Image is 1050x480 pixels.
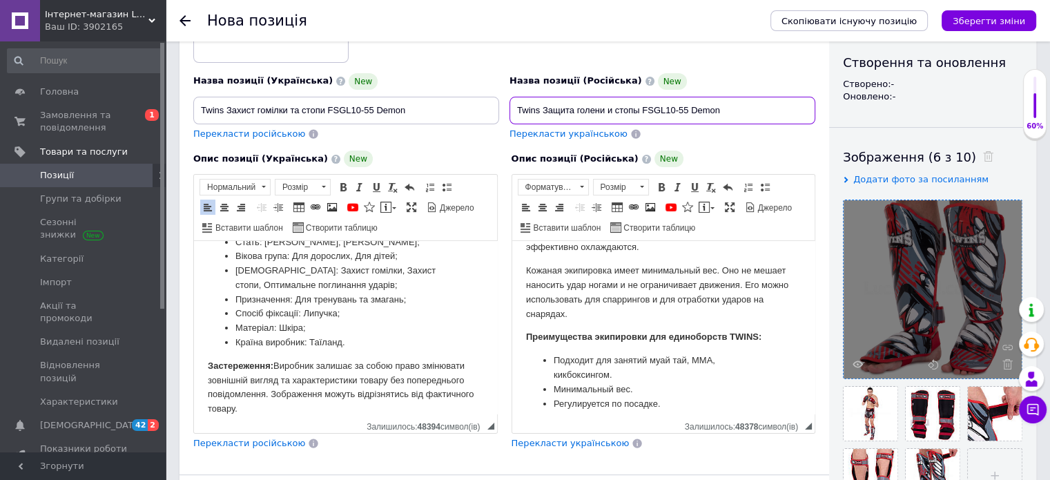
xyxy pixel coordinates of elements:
a: По лівому краю [200,200,215,215]
a: Збільшити відступ [589,200,604,215]
a: Зменшити відступ [572,200,587,215]
a: Курсив (Ctrl+I) [670,180,686,195]
a: Підкреслений (Ctrl+U) [687,180,702,195]
span: Розмір [594,180,635,195]
a: Розмір [593,179,649,195]
a: Вставити/видалити нумерований список [422,180,438,195]
a: Вставити іконку [362,200,377,215]
span: Позиції [40,169,74,182]
span: Товари та послуги [40,146,128,158]
a: Створити таблицю [291,220,380,235]
span: Відновлення позицій [40,359,128,384]
a: Зображення [324,200,340,215]
a: Вставити/Редагувати посилання (Ctrl+L) [308,200,323,215]
div: Кiлькiсть символiв [685,419,805,432]
span: Перекласти українською [512,438,630,448]
iframe: Редактор, 3387B2EC-55C2-4375-B69C-2587504EFCA6 [194,241,497,414]
div: Кiлькiсть символiв [367,419,487,432]
li: Матеріал: Шкіра; [41,80,262,95]
a: Вставити повідомлення [697,200,717,215]
a: Зменшити відступ [254,200,269,215]
a: Повернути (Ctrl+Z) [720,180,735,195]
span: Показники роботи компанії [40,443,128,468]
span: Опис позиції (Українська) [193,153,328,164]
span: Групи та добірки [40,193,121,205]
div: Повернутися назад [179,15,191,26]
a: Вставити іконку [680,200,695,215]
span: Вставити шаблон [532,222,601,234]
span: Нормальний [200,180,257,195]
iframe: Редактор, D8D32ADD-C626-46A2-9DAC-F4D99EE6C06A [512,241,815,414]
li: Призначення: Для тренувань та змагань; [41,52,262,66]
span: 48394 [417,422,440,432]
span: Перекласти українською [509,128,628,139]
input: Наприклад, H&M жіноча сукня зелена 38 розмір вечірня максі з блискітками [509,97,815,124]
span: Вставити шаблон [213,222,283,234]
span: Опис позиції (Російська) [512,153,639,164]
div: Створено: - [843,78,1022,90]
a: Створити таблицю [608,220,697,235]
span: [DEMOGRAPHIC_DATA] [40,419,142,432]
i: Зберегти зміни [953,16,1025,26]
span: Потягніть для зміни розмірів [805,423,812,430]
a: Максимізувати [404,200,419,215]
a: Жирний (Ctrl+B) [654,180,669,195]
span: Перекласти російською [193,438,305,448]
span: New [658,73,687,90]
li: Эффективное охлаждение. [41,170,262,184]
span: 2 [148,419,159,431]
li: Вікова група: Для дорослих, Для дітей; [41,8,262,23]
div: 60% [1024,122,1046,131]
span: Сезонні знижки [40,216,128,241]
li: Країна виробник: Таїланд. [41,95,262,109]
a: Повернути (Ctrl+Z) [402,180,417,195]
a: Таблиця [291,200,307,215]
a: Розмір [275,179,331,195]
a: По центру [217,200,232,215]
span: Видалені позиції [40,336,119,348]
li: Спосіб фіксації: Липучка; [41,66,262,80]
span: Форматування [518,180,575,195]
a: Вставити/видалити нумерований список [741,180,756,195]
div: 60% Якість заповнення [1023,69,1047,139]
a: Джерело [743,200,795,215]
button: Чат з покупцем [1019,396,1047,423]
div: Оновлено: - [843,90,1022,103]
button: Зберегти зміни [942,10,1036,31]
span: Джерело [756,202,793,214]
a: Зображення [643,200,658,215]
a: Збільшити відступ [271,200,286,215]
span: Додати фото за посиланням [853,174,989,184]
input: Наприклад, H&M жіноча сукня зелена 38 розмір вечірня максі з блискітками [193,97,499,124]
span: Головна [40,86,79,98]
span: New [654,151,683,167]
span: Скопіювати існуючу позицію [781,16,917,26]
span: Потягніть для зміни розмірів [487,423,494,430]
a: Вставити/видалити маркований список [757,180,772,195]
span: Характеристики [40,396,118,408]
a: Додати відео з YouTube [663,200,679,215]
a: Вставити/Редагувати посилання (Ctrl+L) [626,200,641,215]
span: Розмір [275,180,317,195]
a: По центру [535,200,550,215]
a: Форматування [518,179,589,195]
span: Категорії [40,253,84,265]
a: Вставити шаблон [518,220,603,235]
button: Скопіювати існуючу позицію [770,10,928,31]
div: Зображення (6 з 10) [843,148,1022,166]
p: Виробник залишає за собою право змінювати зовнішній вигляд та характеристики товару без попереднь... [14,118,289,175]
a: Жирний (Ctrl+B) [336,180,351,195]
a: Вставити/видалити маркований список [439,180,454,195]
span: 42 [132,419,148,431]
a: Вставити повідомлення [378,200,398,215]
span: Перекласти російською [193,128,305,139]
h1: Нова позиція [207,12,307,29]
span: Джерело [438,202,474,214]
span: Імпорт [40,276,72,289]
a: По правому краю [552,200,567,215]
span: Створити таблицю [304,222,378,234]
span: 1 [145,109,159,121]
